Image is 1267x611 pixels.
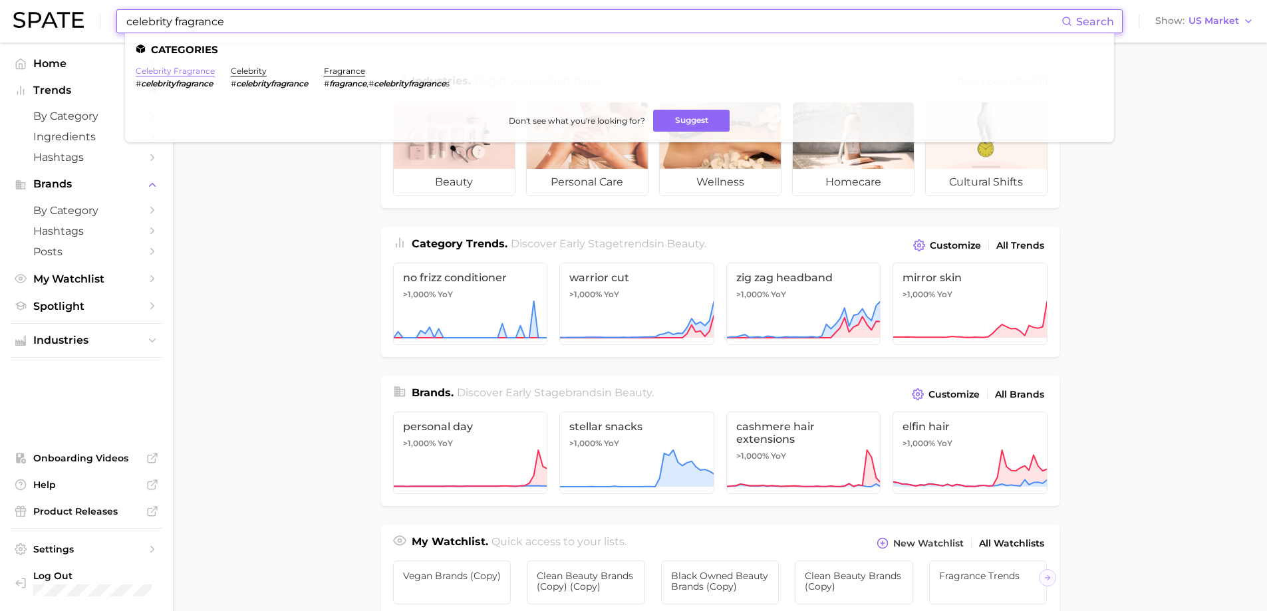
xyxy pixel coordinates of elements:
[993,237,1048,255] a: All Trends
[736,271,871,284] span: zig zag headband
[329,78,366,88] em: fragrance
[929,560,1048,604] a: Fragrance Trends
[615,386,652,399] span: beauty
[11,501,162,521] a: Product Releases
[930,240,981,251] span: Customize
[527,560,645,604] a: Clean Beauty Brands (copy) (copy)
[939,570,1038,581] span: Fragrance Trends
[903,271,1038,284] span: mirror skin
[403,420,538,433] span: personal day
[527,169,648,195] span: personal care
[976,535,1048,552] a: All Watchlists
[569,289,602,299] span: >1,000%
[33,543,140,555] span: Settings
[11,296,162,316] a: Spotlight
[736,451,769,461] span: >1,000%
[393,412,548,494] a: personal day>1,000% YoY
[412,237,507,250] span: Category Trends .
[393,263,548,345] a: no frizz conditioner>1,000% YoY
[11,330,162,350] button: Industries
[11,269,162,289] a: My Watchlist
[511,237,706,250] span: Discover Early Stage trends in .
[13,12,84,28] img: SPATE
[805,570,903,592] span: Clean Beauty Brands (copy)
[569,271,704,284] span: warrior cut
[403,570,501,581] span: vegan brands (copy)
[403,438,436,448] span: >1,000%
[792,102,915,196] a: homecare
[412,386,454,399] span: Brands .
[11,200,162,221] a: by Category
[771,451,786,461] span: YoY
[11,221,162,241] a: Hashtags
[33,204,140,217] span: by Category
[1189,17,1239,25] span: US Market
[492,534,627,552] h2: Quick access to your lists.
[667,237,704,250] span: beauty
[660,169,781,195] span: wellness
[1076,15,1114,28] span: Search
[1152,13,1257,30] button: ShowUS Market
[11,80,162,100] button: Trends
[33,505,140,517] span: Product Releases
[937,289,952,300] span: YoY
[11,147,162,168] a: Hashtags
[33,225,140,237] span: Hashtags
[736,420,871,445] span: cashmere hair extensions
[992,386,1048,404] a: All Brands
[793,169,914,195] span: homecare
[231,78,236,88] span: #
[928,389,980,400] span: Customize
[125,10,1061,33] input: Search here for a brand, industry, or ingredient
[893,538,964,549] span: New Watchlist
[996,240,1044,251] span: All Trends
[771,289,786,300] span: YoY
[659,102,781,196] a: wellness
[438,289,453,300] span: YoY
[33,110,140,122] span: by Category
[324,66,365,76] a: fragrance
[33,178,140,190] span: Brands
[726,263,881,345] a: zig zag headband>1,000% YoY
[910,236,984,255] button: Customize
[393,102,515,196] a: beauty
[559,263,714,345] a: warrior cut>1,000% YoY
[33,130,140,143] span: Ingredients
[403,271,538,284] span: no frizz conditioner
[33,273,140,285] span: My Watchlist
[509,116,645,126] span: Don't see what you're looking for?
[903,289,935,299] span: >1,000%
[604,438,619,449] span: YoY
[653,110,730,132] button: Suggest
[537,570,635,592] span: Clean Beauty Brands (copy) (copy)
[925,102,1048,196] a: cultural shifts
[979,538,1044,549] span: All Watchlists
[236,78,308,88] em: celebrityfragrance
[926,169,1047,195] span: cultural shifts
[11,539,162,559] a: Settings
[903,438,935,448] span: >1,000%
[33,570,183,582] span: Log Out
[995,389,1044,400] span: All Brands
[33,452,140,464] span: Onboarding Videos
[368,78,374,88] span: #
[457,386,654,399] span: Discover Early Stage brands in .
[893,263,1048,345] a: mirror skin>1,000% YoY
[1155,17,1185,25] span: Show
[33,57,140,70] span: Home
[403,289,436,299] span: >1,000%
[795,560,913,604] a: Clean Beauty Brands (copy)
[136,78,141,88] span: #
[33,245,140,258] span: Posts
[33,334,140,346] span: Industries
[394,169,515,195] span: beauty
[33,300,140,312] span: Spotlight
[604,289,619,300] span: YoY
[324,78,450,88] div: ,
[1039,569,1056,586] button: Scroll Right
[136,66,215,76] a: celebrity fragrance
[141,78,213,88] em: celebrityfragrance
[736,289,769,299] span: >1,000%
[374,78,446,88] em: celebrityfragrance
[559,412,714,494] a: stellar snacks>1,000% YoY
